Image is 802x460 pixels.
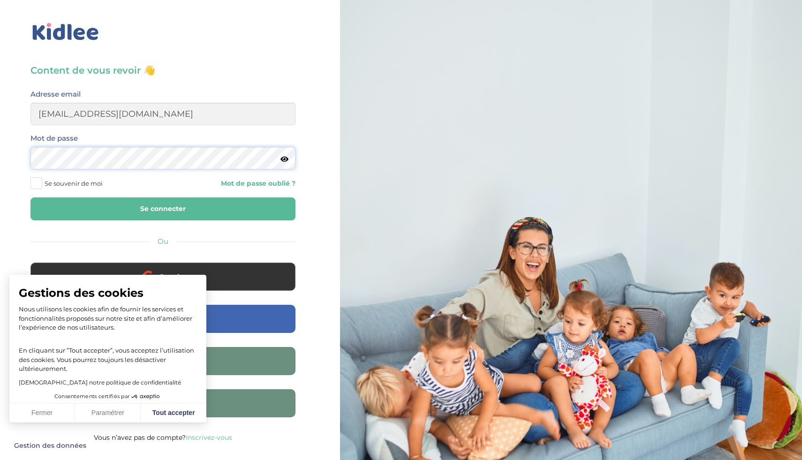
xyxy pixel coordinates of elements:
[19,337,197,374] p: En cliquant sur ”Tout accepter”, vous acceptez l’utilisation des cookies. Vous pourrez toujours l...
[19,286,197,300] span: Gestions des cookies
[131,383,159,411] svg: Axeptio
[30,263,295,291] button: Google
[158,237,168,246] span: Ou
[30,431,295,444] p: Vous n’avez pas de compte?
[8,436,92,456] button: Fermer le widget sans consentement
[141,403,206,423] button: Tout accepter
[75,403,141,423] button: Paramétrer
[30,64,295,77] h3: Content de vous revoir 👋
[170,179,296,188] a: Mot de passe oublié ?
[30,21,101,43] img: logo_kidlee_bleu
[30,197,295,220] button: Se connecter
[143,271,154,282] img: google.png
[19,379,181,386] a: [DEMOGRAPHIC_DATA] notre politique de confidentialité
[14,442,86,450] span: Gestion des données
[9,403,75,423] button: Fermer
[30,88,81,100] label: Adresse email
[186,433,232,442] a: Inscrivez-vous
[54,394,129,399] span: Consentements certifiés par
[30,132,78,144] label: Mot de passe
[50,391,166,403] button: Consentements certifiés par
[30,103,295,125] input: Email
[159,272,183,281] span: Google
[45,177,103,189] span: Se souvenir de moi
[19,305,197,332] p: Nous utilisons les cookies afin de fournir les services et fonctionnalités proposés sur notre sit...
